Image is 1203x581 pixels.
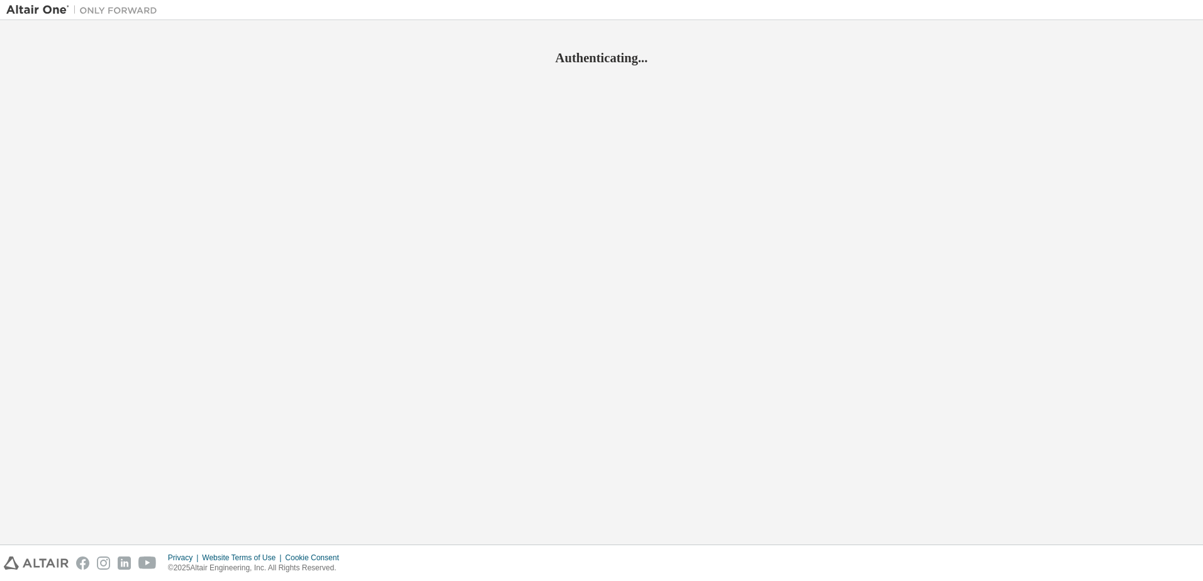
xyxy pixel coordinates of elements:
img: instagram.svg [97,556,110,570]
img: Altair One [6,4,164,16]
div: Privacy [168,553,202,563]
img: youtube.svg [138,556,157,570]
p: © 2025 Altair Engineering, Inc. All Rights Reserved. [168,563,347,573]
img: linkedin.svg [118,556,131,570]
div: Website Terms of Use [202,553,285,563]
img: altair_logo.svg [4,556,69,570]
h2: Authenticating... [6,50,1197,66]
div: Cookie Consent [285,553,346,563]
img: facebook.svg [76,556,89,570]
